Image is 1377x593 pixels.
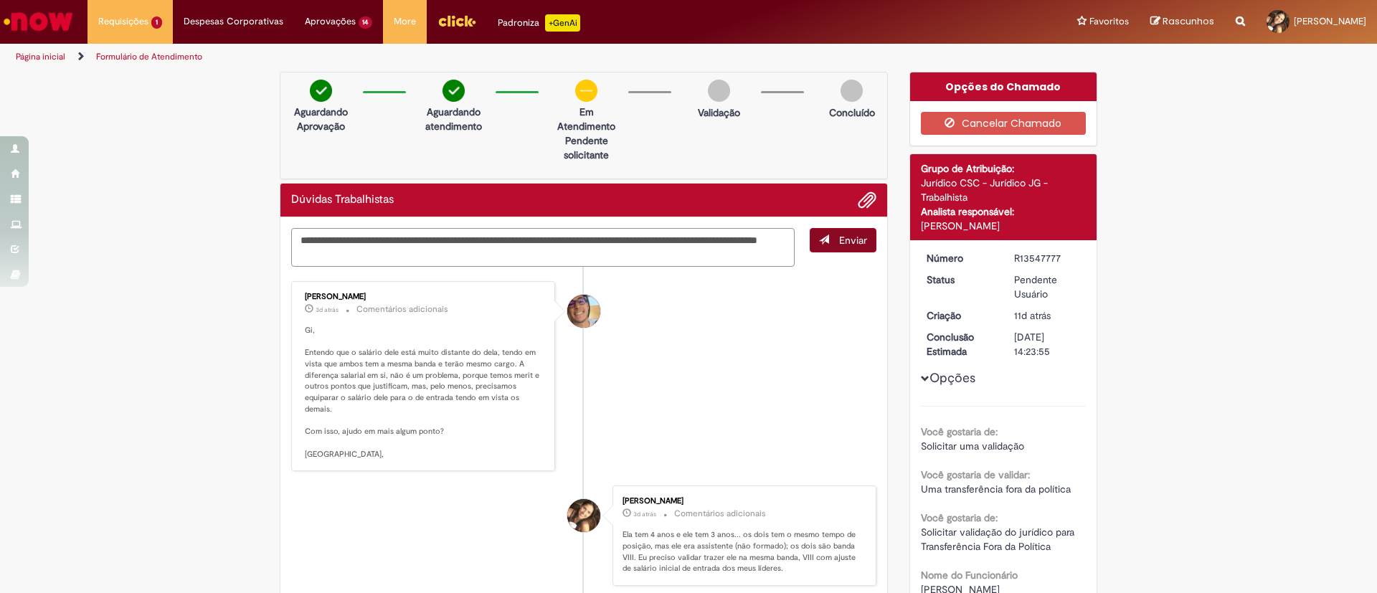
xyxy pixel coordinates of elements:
[552,133,621,162] p: Pendente solicitante
[98,14,148,29] span: Requisições
[916,330,1004,359] dt: Conclusão Estimada
[916,251,1004,265] dt: Número
[921,425,998,438] b: Você gostaria de:
[359,16,373,29] span: 14
[1014,330,1081,359] div: [DATE] 14:23:55
[921,176,1087,204] div: Jurídico CSC - Jurídico JG - Trabalhista
[916,272,1004,287] dt: Status
[419,105,488,133] p: Aguardando atendimento
[96,51,202,62] a: Formulário de Atendimento
[316,305,339,314] time: 26/09/2025 17:24:33
[623,497,861,506] div: [PERSON_NAME]
[839,234,867,247] span: Enviar
[810,228,876,252] button: Enviar
[305,325,544,460] p: Gi, Entendo que o salário dele está muito distante do dela, tendo em vista que ambos tem a mesma ...
[674,508,766,520] small: Comentários adicionais
[921,526,1077,553] span: Solicitar validação do jurídico para Transferência Fora da Política
[356,303,448,316] small: Comentários adicionais
[11,44,907,70] ul: Trilhas de página
[1014,308,1081,323] div: 18/09/2025 15:21:18
[921,112,1087,135] button: Cancelar Chamado
[316,305,339,314] span: 3d atrás
[910,72,1097,101] div: Opções do Chamado
[184,14,283,29] span: Despesas Corporativas
[921,468,1030,481] b: Você gostaria de validar:
[1014,309,1051,322] span: 11d atrás
[552,105,621,133] p: Em Atendimento
[545,14,580,32] p: +GenAi
[291,194,394,207] h2: Dúvidas Trabalhistas Histórico de tíquete
[310,80,332,102] img: check-circle-green.png
[567,295,600,328] div: Pedro Henrique De Oliveira Alves
[1294,15,1366,27] span: [PERSON_NAME]
[286,105,356,133] p: Aguardando Aprovação
[829,105,875,120] p: Concluído
[1163,14,1214,28] span: Rascunhos
[291,228,795,267] textarea: Digite sua mensagem aqui...
[498,14,580,32] div: Padroniza
[1,7,75,36] img: ServiceNow
[921,440,1024,452] span: Solicitar uma validação
[921,511,998,524] b: Você gostaria de:
[567,499,600,532] div: Giovana Rodrigues Souza Costa
[916,308,1004,323] dt: Criação
[633,510,656,518] time: 26/09/2025 14:35:21
[1150,15,1214,29] a: Rascunhos
[708,80,730,102] img: img-circle-grey.png
[1014,251,1081,265] div: R13547777
[443,80,465,102] img: check-circle-green.png
[1014,309,1051,322] time: 18/09/2025 15:21:18
[437,10,476,32] img: click_logo_yellow_360x200.png
[698,105,740,120] p: Validação
[623,529,861,574] p: Ela tem 4 anos e ele tem 3 anos... os dois tem o mesmo tempo de posição, mas ele era assistente (...
[1089,14,1129,29] span: Favoritos
[921,204,1087,219] div: Analista responsável:
[858,191,876,209] button: Adicionar anexos
[841,80,863,102] img: img-circle-grey.png
[633,510,656,518] span: 3d atrás
[921,219,1087,233] div: [PERSON_NAME]
[394,14,416,29] span: More
[16,51,65,62] a: Página inicial
[305,293,544,301] div: [PERSON_NAME]
[1014,272,1081,301] div: Pendente Usuário
[575,80,597,102] img: circle-minus.png
[151,16,162,29] span: 1
[921,483,1071,495] span: Uma transferência fora da política
[921,569,1018,582] b: Nome do Funcionário
[305,14,356,29] span: Aprovações
[921,161,1087,176] div: Grupo de Atribuição:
